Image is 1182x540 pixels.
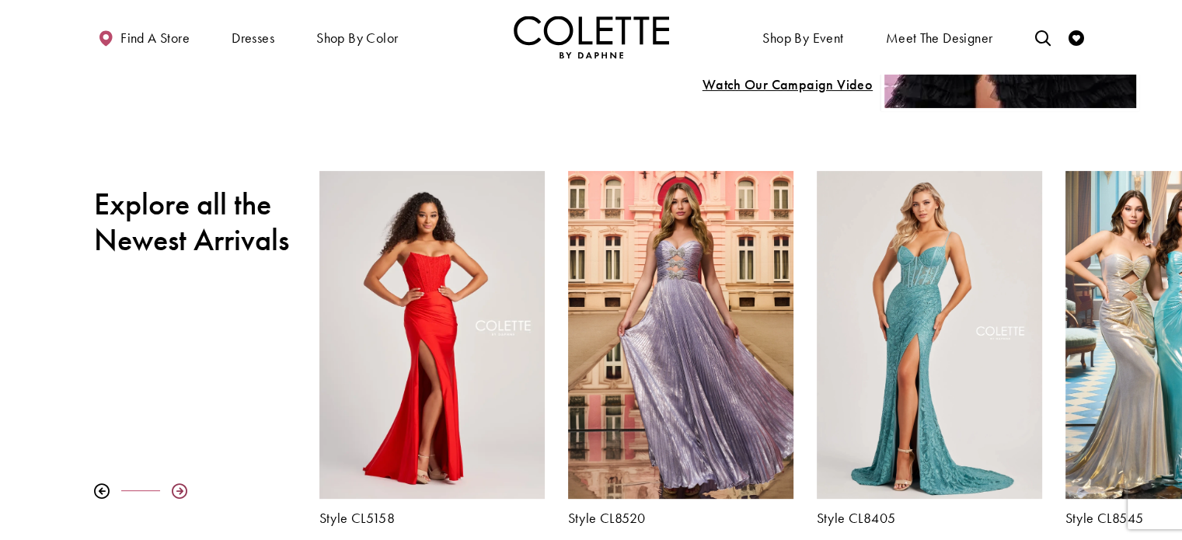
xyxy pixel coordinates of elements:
img: Colette by Daphne [514,16,669,58]
a: Visit Colette by Daphne Style No. CL8405 Page [817,171,1042,499]
div: Colette by Daphne Style No. CL8520 [556,159,805,538]
a: Meet the designer [882,16,997,58]
div: Colette by Daphne Style No. CL8405 [805,159,1054,538]
span: Meet the designer [886,30,993,46]
a: Toggle search [1030,16,1054,58]
a: Check Wishlist [1065,16,1088,58]
a: Visit Colette by Daphne Style No. CL5158 Page [319,171,545,499]
span: Shop by color [312,16,402,58]
span: Dresses [228,16,278,58]
span: Shop By Event [758,16,847,58]
span: Play Slide #15 Video [702,77,873,92]
h5: Style CL8520 [568,510,793,526]
span: Dresses [232,30,274,46]
a: Visit Colette by Daphne Style No. CL8520 Page [568,171,793,499]
a: Find a store [94,16,194,58]
span: Find a store [120,30,190,46]
span: Shop by color [316,30,398,46]
h2: Explore all the Newest Arrivals [94,186,296,258]
span: Shop By Event [762,30,843,46]
a: Visit Home Page [514,16,669,58]
a: Style CL5158 [319,510,545,526]
h5: Style CL8405 [817,510,1042,526]
div: Colette by Daphne Style No. CL5158 [308,159,556,538]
